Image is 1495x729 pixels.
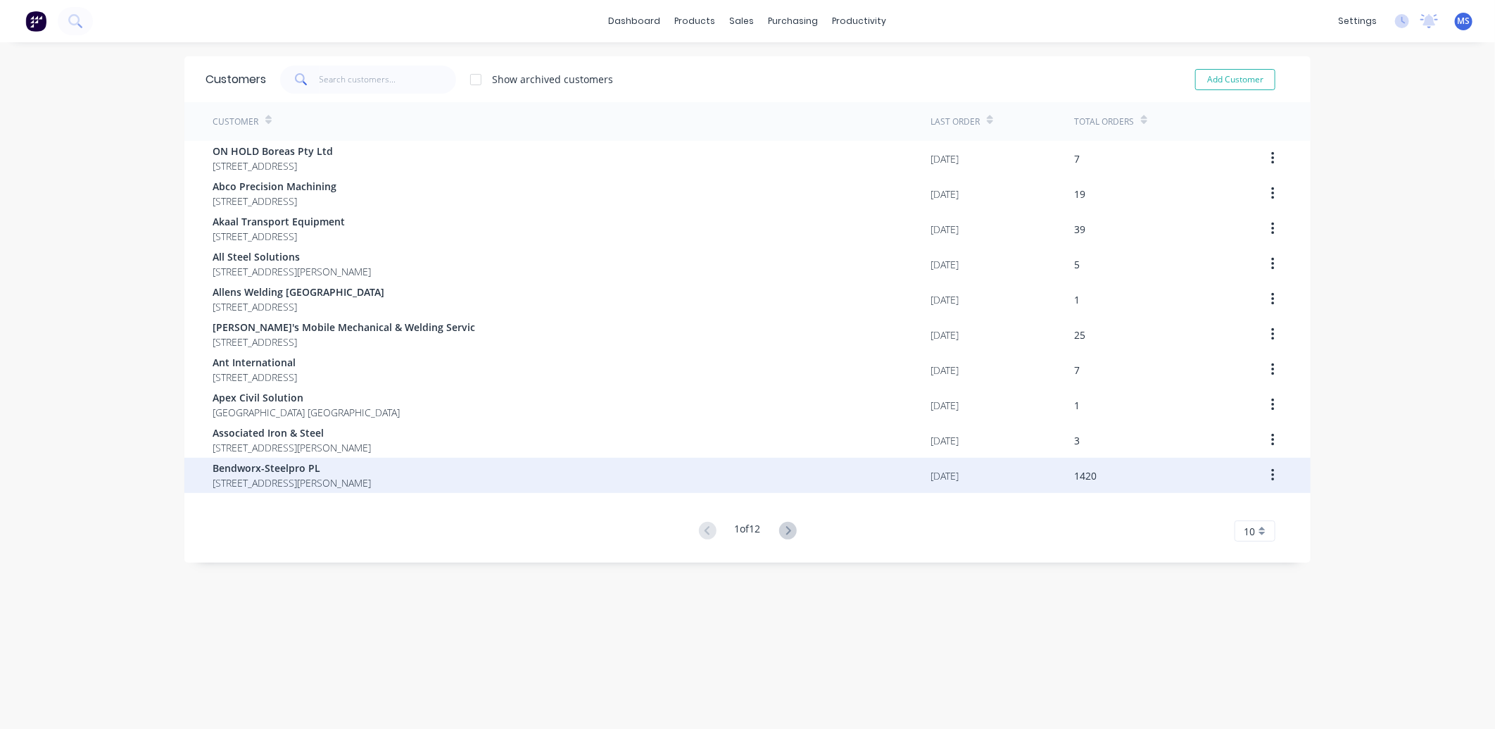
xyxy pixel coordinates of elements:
span: Akaal Transport Equipment [213,214,345,229]
div: [DATE] [931,398,959,413]
div: 39 [1074,222,1085,237]
div: 25 [1074,328,1085,342]
div: settings [1331,11,1384,32]
div: Show archived customers [492,72,613,87]
span: Bendworx-Steelpro PL [213,461,371,475]
span: ON HOLD Boreas Pty Ltd [213,144,333,158]
div: 1 [1074,292,1080,307]
div: [DATE] [931,187,959,201]
div: [DATE] [931,433,959,448]
div: 7 [1074,151,1080,166]
span: [STREET_ADDRESS] [213,370,297,385]
span: [GEOGRAPHIC_DATA] [GEOGRAPHIC_DATA] [213,405,400,420]
span: [STREET_ADDRESS] [213,194,336,208]
span: Allens Welding [GEOGRAPHIC_DATA] [213,285,384,299]
span: [PERSON_NAME]'s Mobile Mechanical & Welding Servic [213,320,475,335]
span: [STREET_ADDRESS][PERSON_NAME] [213,475,371,490]
span: [STREET_ADDRESS][PERSON_NAME] [213,440,371,455]
div: [DATE] [931,468,959,483]
img: Factory [25,11,46,32]
span: [STREET_ADDRESS] [213,299,384,314]
div: products [668,11,723,32]
span: 10 [1244,524,1255,539]
input: Search customers... [320,66,457,94]
span: MS [1458,15,1470,27]
div: sales [723,11,762,32]
div: Customers [206,71,266,88]
div: [DATE] [931,292,959,307]
div: 7 [1074,363,1080,378]
div: productivity [826,11,894,32]
div: [DATE] [931,328,959,342]
span: [STREET_ADDRESS] [213,335,475,349]
div: Customer [213,116,258,128]
button: Add Customer [1195,69,1275,90]
div: 1420 [1074,468,1097,483]
div: 19 [1074,187,1085,201]
span: Ant International [213,355,297,370]
div: [DATE] [931,363,959,378]
div: [DATE] [931,257,959,272]
div: purchasing [762,11,826,32]
div: 1 of 12 [735,521,761,542]
div: Total Orders [1074,116,1134,128]
div: 5 [1074,257,1080,272]
a: dashboard [602,11,668,32]
div: 3 [1074,433,1080,448]
div: [DATE] [931,222,959,237]
span: Abco Precision Machining [213,179,336,194]
span: [STREET_ADDRESS][PERSON_NAME] [213,264,371,279]
span: [STREET_ADDRESS] [213,158,333,173]
span: [STREET_ADDRESS] [213,229,345,244]
span: All Steel Solutions [213,249,371,264]
div: 1 [1074,398,1080,413]
div: Last Order [931,116,980,128]
span: Apex Civil Solution [213,390,400,405]
span: Associated Iron & Steel [213,425,371,440]
div: [DATE] [931,151,959,166]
